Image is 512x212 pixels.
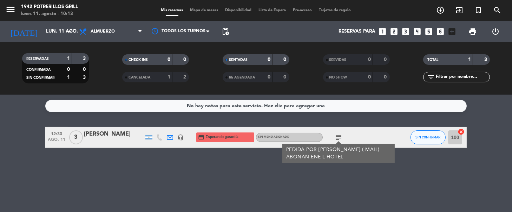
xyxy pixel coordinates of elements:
[67,56,70,61] strong: 1
[229,76,255,79] span: RE AGENDADA
[384,75,388,80] strong: 0
[67,67,70,72] strong: 0
[67,75,70,80] strong: 1
[255,8,290,12] span: Lista de Espera
[413,27,422,36] i: looks_4
[21,4,78,11] div: 1942 Potrerillos Grill
[26,76,54,80] span: SIN CONFIRMAR
[283,57,288,62] strong: 0
[484,57,488,62] strong: 3
[83,56,87,61] strong: 3
[447,27,457,36] i: add_box
[368,57,371,62] strong: 0
[5,24,42,39] i: [DATE]
[168,57,170,62] strong: 0
[329,58,347,62] span: SERVIDAS
[378,27,387,36] i: looks_one
[84,130,144,139] div: [PERSON_NAME]
[283,75,288,80] strong: 0
[286,146,391,161] div: PEDIDA POR [PERSON_NAME] ( MAIL) ABONAN ENE L HOTEL
[435,73,490,81] input: Filtrar por nombre...
[427,58,438,62] span: TOTAL
[458,128,465,135] i: cancel
[329,76,347,79] span: NO SHOW
[268,57,270,62] strong: 0
[258,136,289,138] span: Sin menú asignado
[83,67,87,72] strong: 0
[411,130,446,144] button: SIN CONFIRMAR
[65,27,74,36] i: arrow_drop_down
[474,6,483,14] i: turned_in_not
[334,133,343,142] i: subject
[183,57,188,62] strong: 0
[221,27,230,36] span: pending_actions
[129,58,148,62] span: CHECK INS
[48,137,65,145] span: ago. 11
[5,4,16,17] button: menu
[187,102,325,110] div: No hay notas para este servicio. Haz clic para agregar una
[168,75,170,80] strong: 1
[26,68,51,71] span: CONFIRMADA
[5,4,16,15] i: menu
[83,75,87,80] strong: 3
[436,6,445,14] i: add_circle_outline
[48,129,65,137] span: 12:30
[468,57,471,62] strong: 1
[183,75,188,80] strong: 2
[21,11,78,18] div: lunes 11. agosto - 10:13
[290,8,316,12] span: Pre-acceso
[229,58,248,62] span: SENTADAS
[187,8,222,12] span: Mapa de mesas
[424,27,433,36] i: looks_5
[26,57,49,61] span: RESERVADAS
[491,27,500,36] i: power_settings_new
[158,8,187,12] span: Mis reservas
[177,134,184,141] i: headset_mic
[268,75,270,80] strong: 0
[389,27,399,36] i: looks_two
[198,134,204,141] i: credit_card
[368,75,371,80] strong: 0
[91,29,115,34] span: Almuerzo
[384,57,388,62] strong: 0
[129,76,150,79] span: CANCELADA
[427,73,435,81] i: filter_list
[222,8,255,12] span: Disponibilidad
[468,27,477,36] span: print
[484,21,507,42] div: LOG OUT
[316,8,355,12] span: Tarjetas de regalo
[401,27,410,36] i: looks_3
[416,135,441,139] span: SIN CONFIRMAR
[206,134,238,140] span: Esperando garantía
[493,6,501,14] i: search
[69,130,83,144] span: 3
[436,27,445,36] i: looks_6
[455,6,464,14] i: exit_to_app
[339,29,375,34] span: Reservas para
